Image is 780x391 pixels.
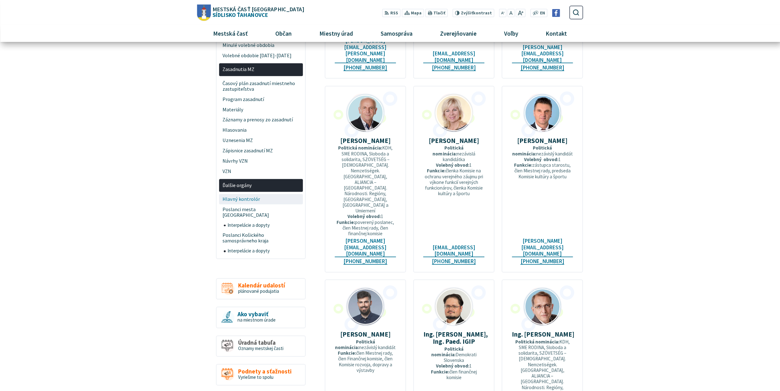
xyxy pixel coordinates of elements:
[492,25,529,42] a: Voľby
[428,25,488,42] a: Zverejňovanie
[512,44,573,63] a: [PERSON_NAME][EMAIL_ADDRESS][DOMAIN_NAME]
[219,40,303,51] a: Minulé volebné obdobia
[431,346,463,358] strong: Politická nominácia:
[216,364,306,385] a: Podnety a sťažnosti Vyriešme to spolu
[343,258,387,265] a: [PHONE_NUMBER]
[512,330,523,338] strong: Ing.
[423,346,484,380] p: Demokrati Slovenska 1 člen finančnej komisie
[512,145,552,156] strong: Politická nominácia:
[222,194,299,204] span: Hlavný kontrolór
[222,166,299,177] span: VZN
[534,25,578,42] a: Kontakt
[433,330,487,346] strong: [PERSON_NAME], Ing. Paed. IGIP
[219,166,303,177] a: VZN
[219,125,303,135] a: Hlasovania
[237,311,276,317] span: Ako vybaviť
[524,94,561,131] img: janitor__2_
[433,11,445,16] span: Tlačiť
[499,9,506,17] button: Zmenšiť veľkosť písma
[238,374,273,380] span: Vyriešme to spolu
[238,288,279,294] span: plánované podujatia
[219,104,303,115] a: Materiály
[543,25,569,42] span: Kontakt
[227,246,299,256] span: Interpelácie a dopyty
[335,339,396,373] p: nezávislý kandidát člen Miestnej rady, člen Finančnej komisie, člen Komisie rozvoja, dopravy a vý...
[335,38,396,63] a: [PERSON_NAME][EMAIL_ADDRESS][PERSON_NAME][DOMAIN_NAME]
[219,194,303,204] a: Hlavný kontrolór
[502,25,520,42] span: Voľby
[219,51,303,61] a: Volebné obdobie [DATE]-[DATE]
[423,50,484,63] a: [EMAIL_ADDRESS][DOMAIN_NAME]
[432,64,476,71] a: [PHONE_NUMBER]
[432,258,476,265] a: [PHONE_NUMBER]
[219,78,303,94] a: Časový plán zasadnutí miestneho zastupiteľstva
[512,145,573,179] p: nezávislý kandidát 1 zástupca starostu, člen Miestnej rady, predseda Komisie kultúry a športu
[222,115,299,125] span: Záznamy a prenosy zo zasadnutí
[222,125,299,135] span: Hlasovania
[308,25,364,42] a: Miestny úrad
[429,136,479,145] strong: [PERSON_NAME]
[222,64,299,75] span: Zasadnutia MZ
[216,335,306,357] a: Úradná tabuľa Oznamy mestskej časti
[524,330,574,338] strong: [PERSON_NAME]
[219,146,303,156] a: Zápisnice zasadnutí MZ
[219,179,303,192] a: Ďalšie orgány
[390,10,398,17] span: RSS
[335,339,375,350] strong: Politická nominácia:
[219,63,303,76] a: Zasadnutia MZ
[524,288,561,325] img: Ing._J__n_Pav__k__2_
[423,244,484,257] a: [EMAIL_ADDRESS][DOMAIN_NAME]
[343,64,387,71] a: [PHONE_NUMBER]
[219,204,303,220] a: Poslanci mesta [GEOGRAPHIC_DATA]
[436,162,469,168] strong: Volebný obvod:
[219,230,303,246] a: Poslanci Košického samosprávneho kraja
[347,213,381,219] strong: Volebný obvod:
[222,94,299,104] span: Program zasadnutí
[340,136,391,145] strong: [PERSON_NAME]
[227,220,299,230] span: Interpelácie a dopyty
[378,25,415,42] span: Samospráva
[237,317,276,323] span: na miestnom úrade
[423,330,434,338] strong: Ing.
[273,25,294,42] span: Občan
[461,11,492,16] span: kontrast
[427,168,445,174] strong: Funkcie:
[338,145,382,151] strong: Politická nominácia:
[347,288,384,325] img: Tomáš Jurkovič
[222,146,299,156] span: Zápisnice zasadnutí MZ
[369,25,424,42] a: Samospráva
[507,9,514,17] button: Nastaviť pôvodnú veľkosť písma
[538,10,547,17] a: EN
[222,230,299,246] span: Poslanci Košického samosprávneho kraja
[238,345,283,351] span: Oznamy mestskej časti
[431,369,449,375] strong: Funkcie:
[402,9,424,17] a: Mapa
[317,25,355,42] span: Miestny úrad
[222,180,299,190] span: Ďalšie orgány
[423,145,484,196] p: nezávislá kandidátka 1 členka Komisie na ochranu verejného záujmu pri výkone funkcií verejných fu...
[219,115,303,125] a: Záznamy a prenosy zo zasadnutí
[222,135,299,146] span: Uznesenia MZ
[436,363,469,369] strong: Volebný obvod:
[222,204,299,220] span: Poslanci mesta [GEOGRAPHIC_DATA]
[216,278,306,300] a: Kalendár udalostí plánované podujatia
[437,25,479,42] span: Zverejňovanie
[337,219,355,225] strong: Funkcie:
[515,339,559,345] strong: Politická nominácia:
[219,156,303,166] a: Návrhy VZN
[340,330,391,338] strong: [PERSON_NAME]
[338,350,356,356] strong: Funkcie:
[222,104,299,115] span: Materiály
[222,40,299,51] span: Minulé volebné obdobia
[211,6,304,18] span: Sídlisko Ťahanovce
[211,25,250,42] span: Mestská časť
[425,9,447,17] button: Tlačiť
[517,136,567,145] strong: [PERSON_NAME]
[461,10,473,16] span: Zvýšiť
[411,10,422,17] span: Mapa
[524,156,558,162] strong: Volebný obvod:
[435,288,472,325] img: IMG_3003
[335,145,396,236] p: KDH, SME RODINA, Sloboda a solidarita, SZÖVETSÉG – [DEMOGRAPHIC_DATA]. Nemzetiségek. [GEOGRAPHIC_...
[432,145,463,156] strong: Politická nominácia:
[197,4,304,21] a: Logo Sídlisko Ťahanovce, prejsť na domovskú stránku.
